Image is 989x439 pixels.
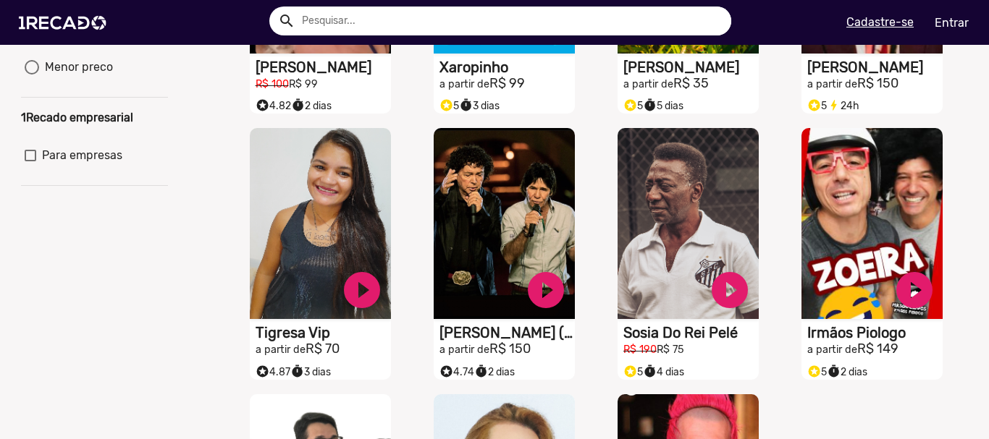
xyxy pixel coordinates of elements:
i: timer [459,95,473,112]
i: timer [290,361,304,378]
span: 5 dias [643,100,683,112]
small: stars [256,365,269,378]
small: a partir de [807,78,857,90]
span: 5 [807,366,827,378]
h2: R$ 150 [439,341,575,357]
h1: Tigresa Vip [256,324,391,341]
small: stars [439,98,453,112]
span: 3 dias [290,366,331,378]
h1: [PERSON_NAME] ([PERSON_NAME] & [PERSON_NAME]) [439,324,575,341]
i: Selo super talento [807,95,821,112]
small: R$ 100 [256,78,289,90]
mat-icon: Example home icon [278,12,295,30]
small: timer [643,365,657,378]
h2: R$ 70 [256,341,391,357]
a: play_circle_filled [524,268,568,312]
h1: [PERSON_NAME] [623,59,759,76]
input: Pesquisar... [291,7,731,35]
u: Cadastre-se [846,15,914,29]
small: stars [623,98,637,112]
small: timer [827,365,841,378]
h1: [PERSON_NAME] [807,59,943,76]
small: timer [459,98,473,112]
a: play_circle_filled [893,268,936,312]
span: Para empresas [42,147,122,164]
h1: Irmãos Piologo [807,324,943,341]
b: 1Recado empresarial [21,111,133,124]
a: play_circle_filled [708,268,752,312]
span: 4.74 [439,366,474,378]
i: Selo super talento [807,361,821,378]
small: R$ 190 [623,344,657,356]
i: timer [291,95,305,112]
i: timer [643,361,657,378]
span: 5 [623,366,643,378]
a: play_circle_filled [340,268,384,312]
button: Example home icon [273,7,298,33]
i: Selo super talento [256,95,269,112]
h2: R$ 150 [807,76,943,92]
small: timer [643,98,657,112]
small: R$ 75 [657,344,684,356]
i: Selo super talento [439,361,453,378]
small: stars [439,365,453,378]
small: stars [807,98,821,112]
span: 4 dias [643,366,684,378]
a: Entrar [925,10,978,35]
small: a partir de [256,344,306,356]
i: Selo super talento [623,95,637,112]
video: S1RECADO vídeos dedicados para fãs e empresas [801,128,943,319]
small: a partir de [439,344,489,356]
small: a partir de [439,78,489,90]
h2: R$ 35 [623,76,759,92]
small: R$ 99 [289,78,318,90]
span: 3 dias [459,100,500,112]
small: a partir de [623,78,673,90]
i: Selo super talento [439,95,453,112]
video: S1RECADO vídeos dedicados para fãs e empresas [434,128,575,319]
h2: R$ 149 [807,341,943,357]
small: timer [474,365,488,378]
video: S1RECADO vídeos dedicados para fãs e empresas [618,128,759,319]
small: a partir de [807,344,857,356]
small: timer [291,98,305,112]
span: 5 [439,100,459,112]
div: Menor preco [39,59,113,76]
i: timer [827,361,841,378]
span: 2 dias [291,100,332,112]
span: 4.82 [256,100,291,112]
video: S1RECADO vídeos dedicados para fãs e empresas [250,128,391,319]
h1: Sosia Do Rei Pelé [623,324,759,341]
i: timer [643,95,657,112]
h1: Xaropinho [439,59,575,76]
i: Selo super talento [256,361,269,378]
small: timer [290,365,304,378]
small: bolt [827,98,841,112]
span: 2 dias [474,366,515,378]
span: 24h [827,100,859,112]
h2: R$ 99 [439,76,575,92]
i: bolt [827,95,841,112]
span: 5 [807,100,827,112]
small: stars [807,365,821,378]
span: 2 dias [827,366,867,378]
h1: [PERSON_NAME] [256,59,391,76]
span: 5 [623,100,643,112]
span: 4.87 [256,366,290,378]
i: timer [474,361,488,378]
i: Selo super talento [623,361,637,378]
small: stars [623,365,637,378]
small: stars [256,98,269,112]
